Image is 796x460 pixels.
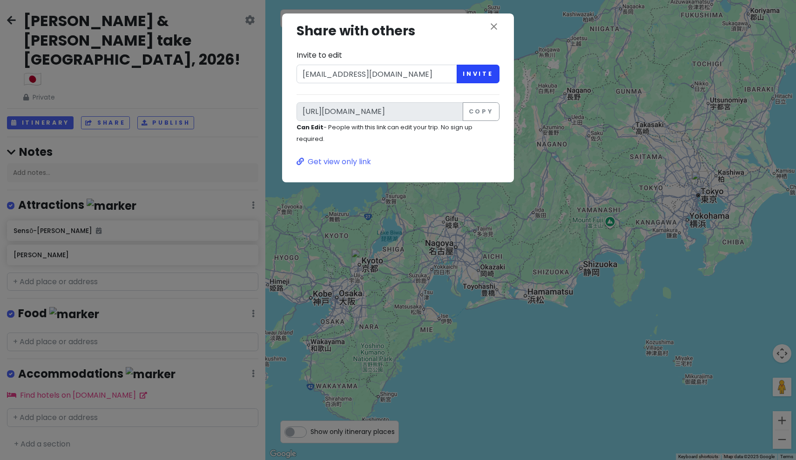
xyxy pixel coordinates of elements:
button: Invite [457,65,499,83]
h3: Share with others [297,21,499,42]
a: Get view only link [297,156,499,168]
button: Copy [463,102,499,121]
input: example@scoutexplore.com [297,65,457,83]
small: - People with this link can edit your trip. No sign up required. [297,123,472,143]
i: close [488,21,499,32]
input: Link to edit [297,102,463,121]
button: close [488,21,499,34]
label: Invite to edit [297,49,342,61]
strong: Can Edit [297,123,324,131]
